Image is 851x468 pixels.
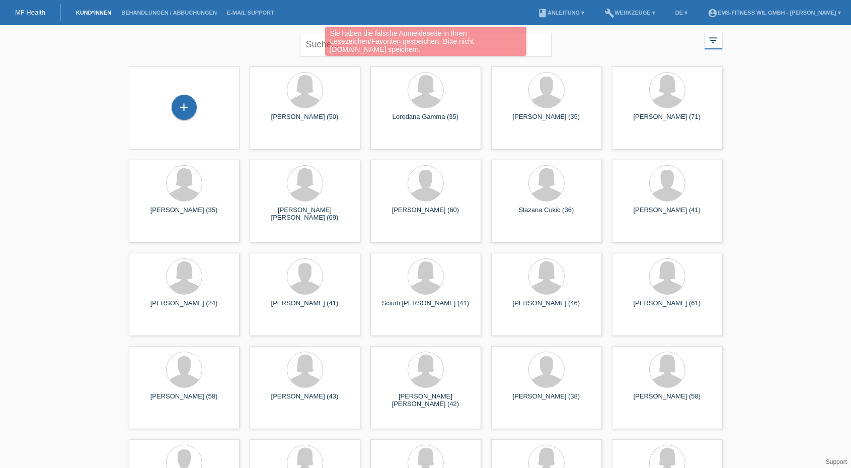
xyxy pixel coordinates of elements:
div: [PERSON_NAME] (60) [378,206,473,222]
div: [PERSON_NAME] (43) [258,392,352,409]
i: account_circle [708,8,718,18]
div: [PERSON_NAME] (41) [620,206,715,222]
div: [PERSON_NAME] (38) [499,392,594,409]
a: Kund*innen [71,10,116,16]
div: Sciurti [PERSON_NAME] (41) [378,299,473,315]
div: [PERSON_NAME] (35) [137,206,231,222]
div: [PERSON_NAME] (71) [620,113,715,129]
a: bookAnleitung ▾ [532,10,589,16]
a: Support [826,458,847,465]
div: [PERSON_NAME] (35) [499,113,594,129]
i: filter_list [708,35,719,46]
div: Slazana Cukic (36) [499,206,594,222]
a: Behandlungen / Abbuchungen [116,10,222,16]
div: [PERSON_NAME] (46) [499,299,594,315]
div: [PERSON_NAME] [PERSON_NAME] (69) [258,206,352,222]
a: account_circleEMS-Fitness Wil GmbH - [PERSON_NAME] ▾ [703,10,846,16]
div: [PERSON_NAME] (58) [620,392,715,409]
a: DE ▾ [670,10,692,16]
div: [PERSON_NAME] (58) [137,392,231,409]
div: [PERSON_NAME] (24) [137,299,231,315]
i: build [604,8,614,18]
a: E-Mail Support [222,10,279,16]
div: Kund*in hinzufügen [172,99,196,116]
div: [PERSON_NAME] (50) [258,113,352,129]
div: Sie haben die falsche Anmeldeseite in Ihren Lesezeichen/Favoriten gespeichert. Bitte nicht [DOMAI... [325,27,526,56]
div: [PERSON_NAME] (61) [620,299,715,315]
i: book [537,8,548,18]
a: buildWerkzeuge ▾ [599,10,660,16]
div: [PERSON_NAME] (41) [258,299,352,315]
div: Loredana Gamma (35) [378,113,473,129]
a: MF Health [15,9,45,16]
div: [PERSON_NAME] [PERSON_NAME] (42) [378,392,473,409]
